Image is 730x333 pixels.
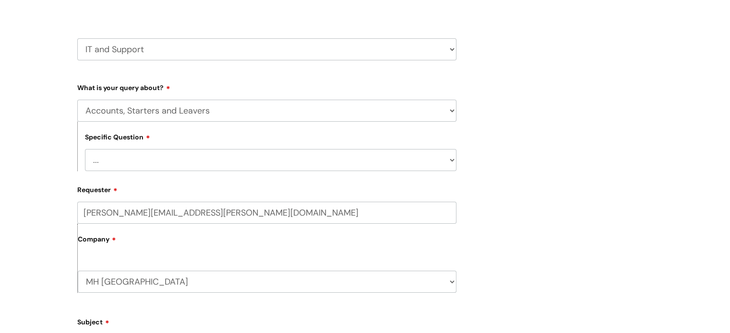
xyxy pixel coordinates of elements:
[77,202,456,224] input: Email
[85,132,150,141] label: Specific Question
[77,315,456,326] label: Subject
[78,232,456,253] label: Company
[77,80,456,92] label: What is your query about?
[77,183,456,194] label: Requester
